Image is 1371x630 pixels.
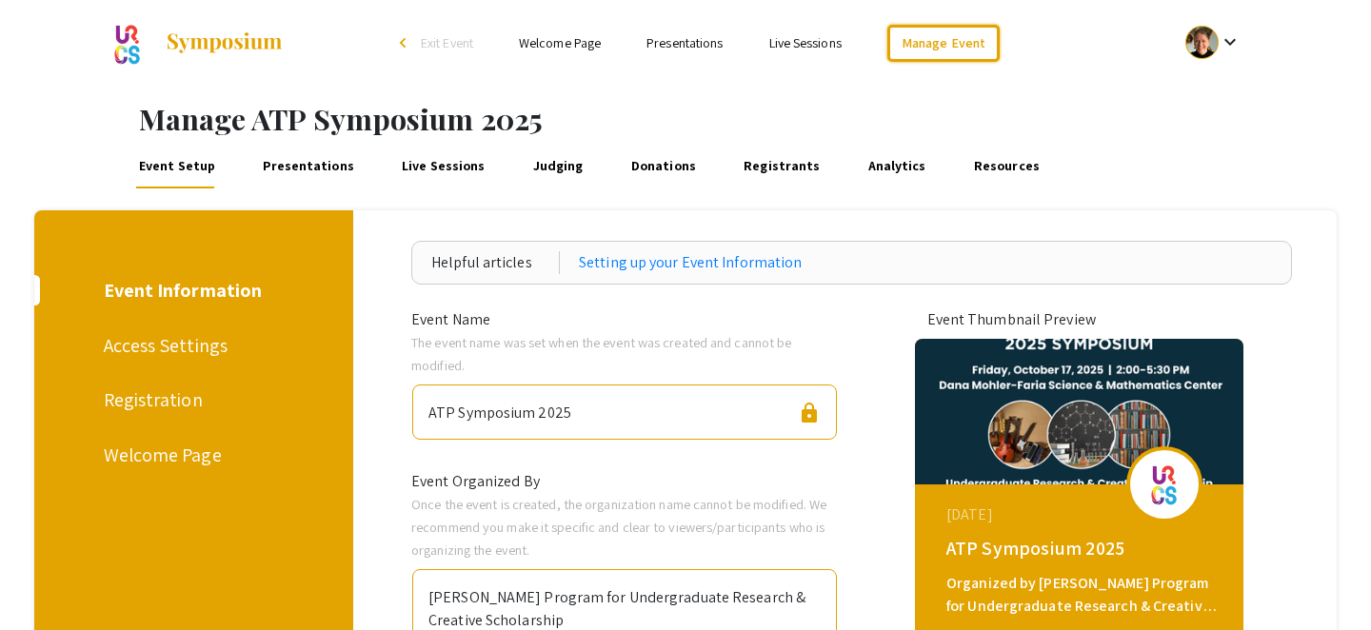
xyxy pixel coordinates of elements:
[1165,21,1262,64] button: Expand account dropdown
[104,385,278,414] div: Registration
[646,34,723,51] a: Presentations
[260,143,358,188] a: Presentations
[14,544,81,616] iframe: Chat
[519,34,601,51] a: Welcome Page
[769,34,842,51] a: Live Sessions
[109,19,146,67] img: ATP Symposium 2025
[431,251,560,274] div: Helpful articles
[579,251,802,274] a: Setting up your Event Information
[411,333,791,374] span: The event name was set when the event was created and cannot be modified.
[970,143,1043,188] a: Resources
[104,331,278,360] div: Access Settings
[741,143,824,188] a: Registrants
[428,393,571,424] div: ATP Symposium 2025
[864,143,929,188] a: Analytics
[139,102,1371,136] h1: Manage ATP Symposium 2025
[946,503,1217,526] div: [DATE]
[798,402,821,424] span: lock
[399,143,489,188] a: Live Sessions
[946,534,1217,562] div: ATP Symposium 2025
[135,143,218,188] a: Event Setup
[104,276,278,305] div: Event Information
[946,572,1217,618] div: Organized by [PERSON_NAME] Program for Undergraduate Research & Creative Scholarship
[165,31,284,54] img: Symposium by ForagerOne
[109,19,284,67] a: ATP Symposium 2025
[397,470,852,493] div: Event Organized By
[627,143,699,188] a: Donations
[915,339,1243,484] img: atp2025_eventCoverPhoto_9b3fe5__thumb.png
[421,34,473,51] span: Exit Event
[529,143,586,188] a: Judging
[104,441,278,469] div: Welcome Page
[1136,460,1193,507] img: atp2025_eventLogo_56bb79_.png
[411,495,826,559] span: Once the event is created, the organization name cannot be modified. We recommend you make it spe...
[1219,30,1242,53] mat-icon: Expand account dropdown
[887,25,1000,62] a: Manage Event
[397,308,852,331] div: Event Name
[927,308,1232,331] div: Event Thumbnail Preview
[400,37,411,49] div: arrow_back_ios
